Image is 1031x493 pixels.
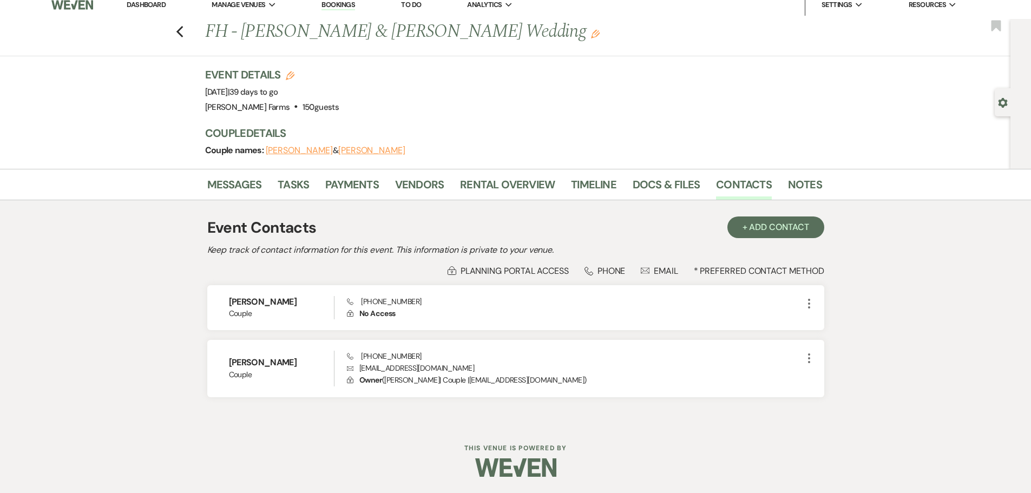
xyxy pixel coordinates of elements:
[475,449,556,487] img: Weven Logo
[229,296,334,308] h6: [PERSON_NAME]
[207,216,317,239] h1: Event Contacts
[359,375,382,385] span: Owner
[347,351,421,361] span: [PHONE_NUMBER]
[303,102,339,113] span: 150 guests
[229,308,334,319] span: Couple
[338,146,405,155] button: [PERSON_NAME]
[788,176,822,200] a: Notes
[229,87,278,97] span: 39 days to go
[633,176,700,200] a: Docs & Files
[205,19,690,45] h1: FH - [PERSON_NAME] & [PERSON_NAME] Wedding
[266,146,333,155] button: [PERSON_NAME]
[585,265,626,277] div: Phone
[207,176,262,200] a: Messages
[205,126,811,141] h3: Couple Details
[205,67,339,82] h3: Event Details
[325,176,379,200] a: Payments
[266,145,405,156] span: &
[205,102,290,113] span: [PERSON_NAME] Farms
[207,265,824,277] div: * Preferred Contact Method
[641,265,678,277] div: Email
[571,176,616,200] a: Timeline
[205,144,266,156] span: Couple names:
[347,362,802,374] p: [EMAIL_ADDRESS][DOMAIN_NAME]
[347,297,421,306] span: [PHONE_NUMBER]
[395,176,444,200] a: Vendors
[347,374,802,386] p: ( [PERSON_NAME] | Couple | [EMAIL_ADDRESS][DOMAIN_NAME] )
[998,97,1008,107] button: Open lead details
[229,357,334,369] h6: [PERSON_NAME]
[228,87,278,97] span: |
[359,308,396,318] span: No Access
[591,29,600,38] button: Edit
[727,216,824,238] button: + Add Contact
[448,265,569,277] div: Planning Portal Access
[207,244,824,257] h2: Keep track of contact information for this event. This information is private to your venue.
[460,176,555,200] a: Rental Overview
[278,176,309,200] a: Tasks
[229,369,334,380] span: Couple
[205,87,278,97] span: [DATE]
[716,176,772,200] a: Contacts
